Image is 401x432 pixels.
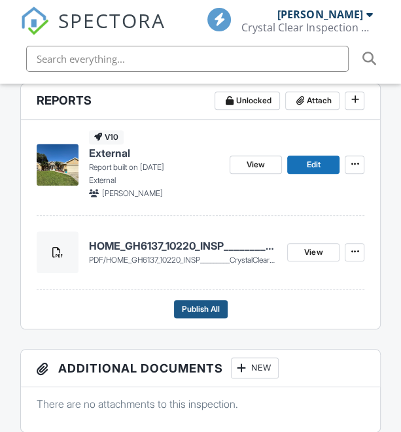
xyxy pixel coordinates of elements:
p: There are no attachments to this inspection. [37,397,365,411]
div: New [231,357,279,378]
a: SPECTORA [20,18,166,45]
h3: Additional Documents [21,350,381,387]
input: Search everything... [26,46,349,72]
span: SPECTORA [58,7,166,34]
div: Crystal Clear Inspection Services [241,21,372,34]
div: [PERSON_NAME] [277,8,362,21]
img: The Best Home Inspection Software - Spectora [20,7,49,35]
